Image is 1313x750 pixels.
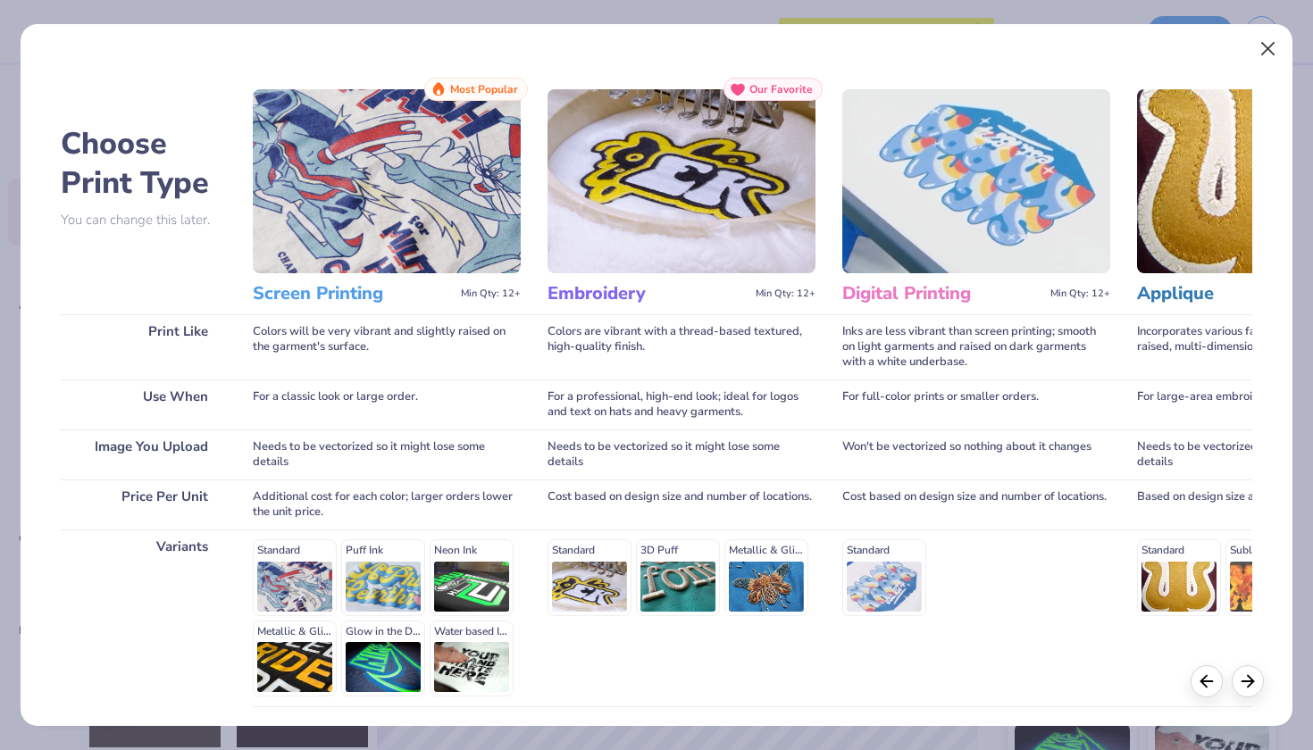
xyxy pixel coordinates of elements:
[61,379,226,429] div: Use When
[842,314,1110,379] div: Inks are less vibrant than screen printing; smooth on light garments and raised on dark garments ...
[253,282,454,305] h3: Screen Printing
[253,429,521,479] div: Needs to be vectorized so it might lose some details
[548,379,815,429] div: For a professional, high-end look; ideal for logos and text on hats and heavy garments.
[548,429,815,479] div: Needs to be vectorized so it might lose some details
[842,282,1043,305] h3: Digital Printing
[1251,32,1285,66] button: Close
[61,314,226,379] div: Print Like
[253,89,521,273] img: Screen Printing
[253,479,521,529] div: Additional cost for each color; larger orders lower the unit price.
[842,379,1110,429] div: For full-color prints or smaller orders.
[1050,287,1110,300] span: Min Qty: 12+
[842,89,1110,273] img: Digital Printing
[756,287,815,300] span: Min Qty: 12+
[253,379,521,429] div: For a classic look or large order.
[548,89,815,273] img: Embroidery
[548,314,815,379] div: Colors are vibrant with a thread-based textured, high-quality finish.
[253,314,521,379] div: Colors will be very vibrant and slightly raised on the garment's surface.
[842,429,1110,479] div: Won't be vectorized so nothing about it changes
[61,479,226,529] div: Price Per Unit
[749,83,813,96] span: Our Favorite
[548,282,748,305] h3: Embroidery
[61,429,226,479] div: Image You Upload
[450,83,518,96] span: Most Popular
[548,479,815,529] div: Cost based on design size and number of locations.
[461,287,521,300] span: Min Qty: 12+
[61,212,226,228] p: You can change this later.
[842,479,1110,529] div: Cost based on design size and number of locations.
[61,529,226,706] div: Variants
[61,124,226,203] h2: Choose Print Type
